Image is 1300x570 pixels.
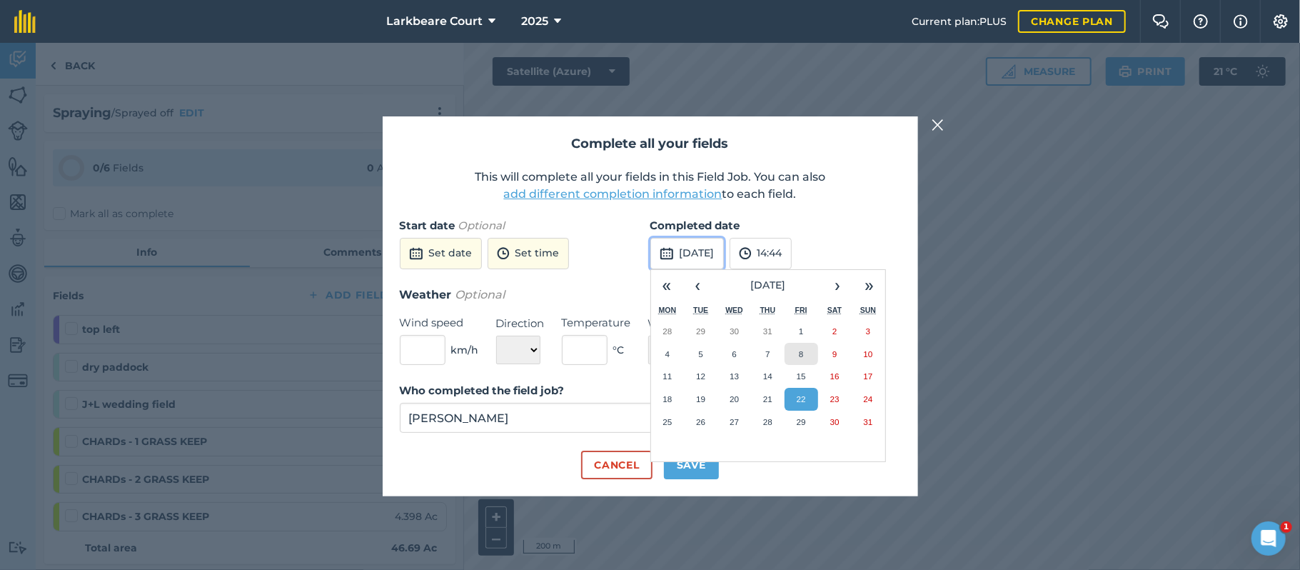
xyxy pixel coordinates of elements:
button: › [822,270,854,301]
button: August 29, 2025 [785,411,818,434]
label: Temperature [562,314,631,331]
abbr: Friday [795,306,807,314]
button: August 24, 2025 [852,388,885,411]
abbr: August 11, 2025 [662,371,672,381]
label: Direction [496,315,545,332]
abbr: Thursday [760,306,776,314]
button: July 29, 2025 [684,320,717,343]
abbr: August 4, 2025 [665,349,670,359]
abbr: August 9, 2025 [832,349,837,359]
button: July 31, 2025 [751,320,785,343]
button: August 14, 2025 [751,365,785,388]
abbr: August 22, 2025 [797,394,806,404]
span: Current plan : PLUS [912,14,1007,29]
abbr: August 8, 2025 [799,349,803,359]
button: July 28, 2025 [651,320,685,343]
img: A question mark icon [1192,14,1209,29]
button: August 28, 2025 [751,411,785,434]
label: Weather [648,315,719,332]
abbr: Sunday [860,306,876,314]
span: 2025 [521,13,548,30]
button: August 5, 2025 [684,343,717,366]
abbr: August 14, 2025 [763,371,772,381]
button: August 17, 2025 [852,365,885,388]
button: 14:44 [730,238,792,269]
abbr: July 31, 2025 [763,326,772,336]
abbr: August 6, 2025 [732,349,736,359]
abbr: August 30, 2025 [830,417,840,426]
abbr: August 16, 2025 [830,371,840,381]
span: Larkbeare Court [386,13,483,30]
button: August 2, 2025 [818,320,852,343]
button: August 31, 2025 [852,411,885,434]
button: Save [664,451,719,479]
strong: Start date [400,219,455,232]
strong: Who completed the field job? [400,384,565,397]
img: svg+xml;base64,PD94bWwgdmVyc2lvbj0iMS4wIiBlbmNvZGluZz0idXRmLTgiPz4KPCEtLSBHZW5lcmF0b3I6IEFkb2JlIE... [739,245,752,262]
button: August 23, 2025 [818,388,852,411]
button: August 27, 2025 [717,411,751,434]
abbr: August 21, 2025 [763,394,772,404]
button: « [651,270,682,301]
button: Cancel [581,451,652,479]
button: Set time [488,238,569,269]
img: svg+xml;base64,PD94bWwgdmVyc2lvbj0iMS4wIiBlbmNvZGluZz0idXRmLTgiPz4KPCEtLSBHZW5lcmF0b3I6IEFkb2JlIE... [409,245,423,262]
abbr: August 28, 2025 [763,417,772,426]
button: August 12, 2025 [684,365,717,388]
button: August 21, 2025 [751,388,785,411]
abbr: August 25, 2025 [662,417,672,426]
abbr: August 3, 2025 [866,326,870,336]
button: August 3, 2025 [852,320,885,343]
button: August 7, 2025 [751,343,785,366]
abbr: August 1, 2025 [799,326,803,336]
button: July 30, 2025 [717,320,751,343]
button: August 25, 2025 [651,411,685,434]
abbr: August 2, 2025 [832,326,837,336]
button: August 18, 2025 [651,388,685,411]
button: August 13, 2025 [717,365,751,388]
em: Optional [458,219,505,232]
a: Change plan [1018,10,1126,33]
img: fieldmargin Logo [14,10,36,33]
abbr: Monday [659,306,677,314]
abbr: August 12, 2025 [696,371,705,381]
abbr: August 15, 2025 [797,371,806,381]
button: August 22, 2025 [785,388,818,411]
img: Two speech bubbles overlapping with the left bubble in the forefront [1152,14,1169,29]
label: Wind speed [400,314,479,331]
img: A cog icon [1272,14,1289,29]
abbr: August 7, 2025 [765,349,770,359]
button: August 1, 2025 [785,320,818,343]
abbr: August 23, 2025 [830,394,840,404]
abbr: August 13, 2025 [730,371,739,381]
button: » [854,270,885,301]
button: August 20, 2025 [717,388,751,411]
abbr: August 10, 2025 [864,349,873,359]
abbr: August 26, 2025 [696,417,705,426]
abbr: July 29, 2025 [696,326,705,336]
h2: Complete all your fields [400,134,901,154]
button: August 9, 2025 [818,343,852,366]
h3: Weather [400,286,901,304]
button: August 11, 2025 [651,365,685,388]
button: August 10, 2025 [852,343,885,366]
abbr: August 5, 2025 [699,349,703,359]
abbr: August 18, 2025 [662,394,672,404]
button: August 15, 2025 [785,365,818,388]
abbr: July 28, 2025 [662,326,672,336]
button: August 26, 2025 [684,411,717,434]
iframe: Intercom live chat [1251,521,1286,556]
img: svg+xml;base64,PHN2ZyB4bWxucz0iaHR0cDovL3d3dy53My5vcmcvMjAwMC9zdmciIHdpZHRoPSIxNyIgaGVpZ2h0PSIxNy... [1234,13,1248,30]
abbr: July 30, 2025 [730,326,739,336]
abbr: August 17, 2025 [864,371,873,381]
abbr: August 27, 2025 [730,417,739,426]
button: [DATE] [714,270,822,301]
em: Optional [455,288,505,301]
abbr: Wednesday [725,306,743,314]
button: ‹ [682,270,714,301]
button: August 8, 2025 [785,343,818,366]
abbr: August 20, 2025 [730,394,739,404]
img: svg+xml;base64,PHN2ZyB4bWxucz0iaHR0cDovL3d3dy53My5vcmcvMjAwMC9zdmciIHdpZHRoPSIyMiIgaGVpZ2h0PSIzMC... [932,116,944,134]
button: August 19, 2025 [684,388,717,411]
abbr: Tuesday [693,306,708,314]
